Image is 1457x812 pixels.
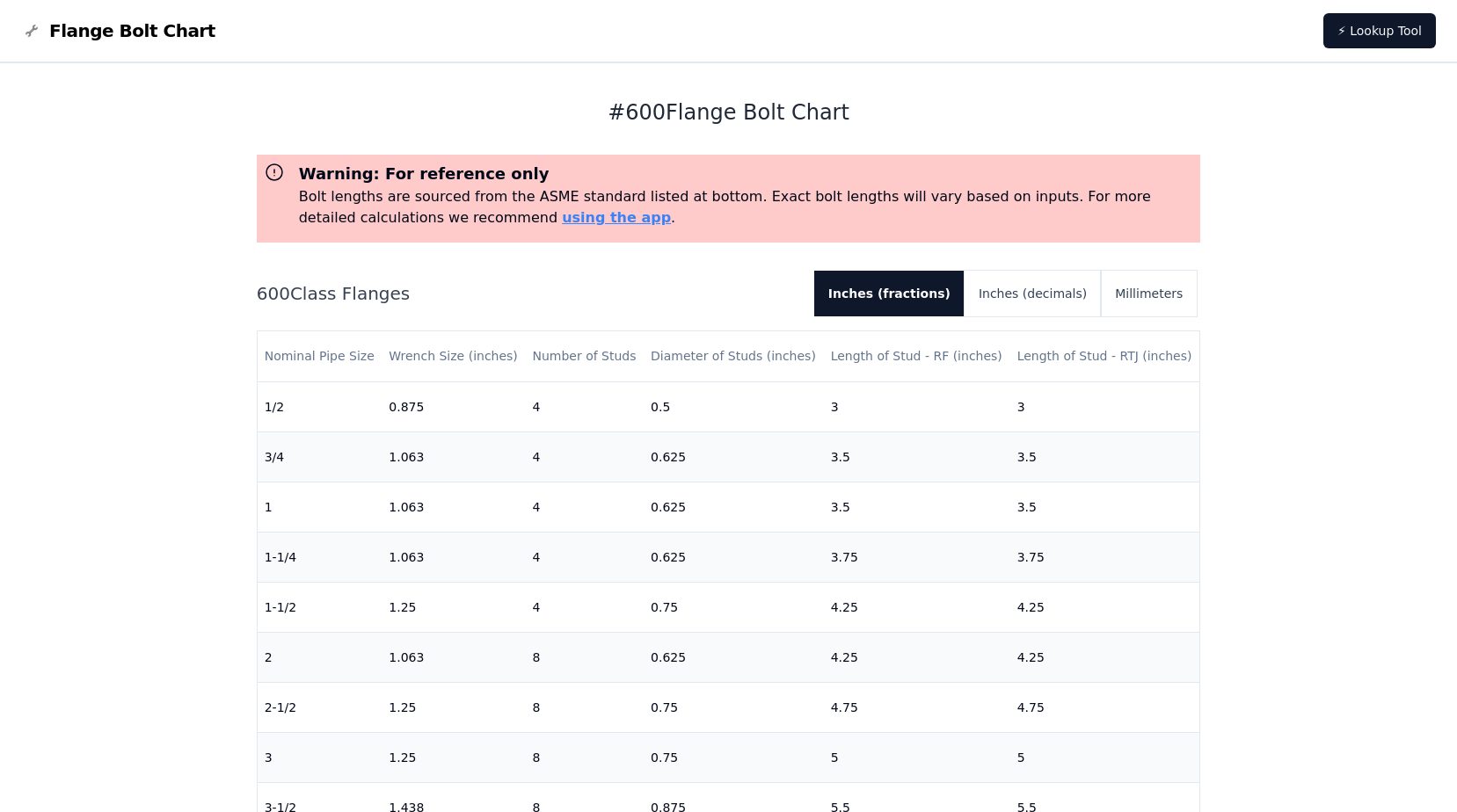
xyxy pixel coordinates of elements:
th: Nominal Pipe Size [258,331,382,381]
td: 4 [525,532,644,582]
td: 3 [1010,381,1200,431]
td: 4.25 [1010,582,1200,632]
td: 3.75 [1010,532,1200,582]
td: 3.75 [824,532,1010,582]
p: Bolt lengths are sourced from the ASME standard listed at bottom. Exact bolt lengths will vary ba... [299,186,1194,228]
td: 0.875 [382,381,525,431]
a: using the app [562,209,671,226]
td: 4 [525,482,644,532]
th: Length of Stud - RTJ (inches) [1010,331,1200,381]
td: 1/2 [258,381,382,431]
td: 0.75 [644,732,824,782]
span: Flange Bolt Chart [49,18,215,43]
td: 3.5 [1010,431,1200,482]
h3: Warning: For reference only [299,162,1194,186]
button: Millimeters [1101,271,1197,316]
td: 3/4 [258,431,382,482]
td: 4.25 [1010,632,1200,682]
td: 4.75 [1010,682,1200,732]
th: Number of Studs [525,331,644,381]
td: 0.625 [644,632,824,682]
a: Flange Bolt Chart LogoFlange Bolt Chart [21,18,215,43]
td: 3 [258,732,382,782]
h2: 600 Class Flanges [257,281,800,306]
td: 0.5 [644,381,824,431]
td: 1.063 [382,632,525,682]
td: 1.063 [382,532,525,582]
td: 8 [525,682,644,732]
td: 0.75 [644,582,824,632]
h1: # 600 Flange Bolt Chart [257,98,1201,127]
td: 0.75 [644,682,824,732]
td: 3.5 [824,482,1010,532]
th: Length of Stud - RF (inches) [824,331,1010,381]
td: 4.25 [824,632,1010,682]
img: Flange Bolt Chart Logo [21,20,42,41]
td: 3.5 [1010,482,1200,532]
td: 2 [258,632,382,682]
td: 3.5 [824,431,1010,482]
td: 1 [258,482,382,532]
td: 5 [824,732,1010,782]
td: 1.063 [382,482,525,532]
td: 3 [824,381,1010,431]
td: 8 [525,632,644,682]
td: 1-1/2 [258,582,382,632]
td: 1.25 [382,682,525,732]
td: 0.625 [644,431,824,482]
td: 4.25 [824,582,1010,632]
td: 1.25 [382,732,525,782]
td: 4.75 [824,682,1010,732]
th: Wrench Size (inches) [382,331,525,381]
td: 0.625 [644,532,824,582]
td: 4 [525,381,644,431]
button: Inches (decimals) [965,271,1101,316]
td: 4 [525,431,644,482]
td: 5 [1010,732,1200,782]
th: Diameter of Studs (inches) [644,331,824,381]
td: 2-1/2 [258,682,382,732]
td: 1.25 [382,582,525,632]
td: 4 [525,582,644,632]
td: 8 [525,732,644,782]
td: 0.625 [644,482,824,532]
td: 1.063 [382,431,525,482]
td: 1-1/4 [258,532,382,582]
button: Inches (fractions) [814,271,965,316]
a: ⚡ Lookup Tool [1323,13,1436,48]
